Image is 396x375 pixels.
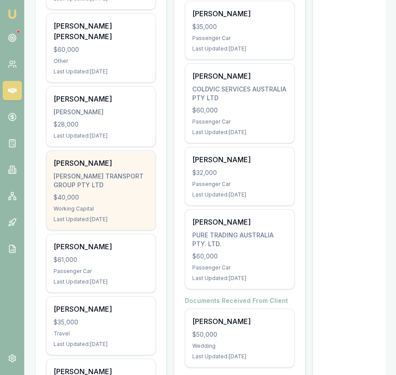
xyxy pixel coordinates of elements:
[54,94,148,104] div: [PERSON_NAME]
[192,85,287,102] div: COLDVIC SERVICES AUSTRALIA PTY LTD
[192,71,287,81] div: [PERSON_NAME]
[192,45,287,52] div: Last Updated: [DATE]
[54,304,148,314] div: [PERSON_NAME]
[54,341,148,348] div: Last Updated: [DATE]
[54,132,148,139] div: Last Updated: [DATE]
[192,330,287,339] div: $50,000
[54,205,148,212] div: Working Capital
[54,120,148,129] div: $28,000
[192,191,287,198] div: Last Updated: [DATE]
[192,8,287,19] div: [PERSON_NAME]
[192,181,287,188] div: Passenger Car
[54,172,148,189] div: [PERSON_NAME] TRANSPORT GROUP PTY LTD
[192,106,287,115] div: $60,000
[192,22,287,31] div: $35,000
[192,353,287,360] div: Last Updated: [DATE]
[192,275,287,282] div: Last Updated: [DATE]
[54,216,148,223] div: Last Updated: [DATE]
[192,342,287,350] div: Wedding
[192,217,287,227] div: [PERSON_NAME]
[192,118,287,125] div: Passenger Car
[192,264,287,271] div: Passenger Car
[54,68,148,75] div: Last Updated: [DATE]
[192,154,287,165] div: [PERSON_NAME]
[185,296,295,305] h4: Documents Received From Client
[54,241,148,252] div: [PERSON_NAME]
[7,9,18,19] img: emu-icon-u.png
[192,35,287,42] div: Passenger Car
[54,45,148,54] div: $60,000
[192,129,287,136] div: Last Updated: [DATE]
[54,330,148,337] div: Travel
[54,158,148,168] div: [PERSON_NAME]
[54,318,148,327] div: $35,000
[54,255,148,264] div: $61,000
[54,58,148,65] div: Other
[54,193,148,202] div: $40,000
[192,231,287,248] div: PURE TRADING AUSTRALIA PTY. LTD.
[192,316,287,327] div: [PERSON_NAME]
[192,252,287,261] div: $60,000
[54,21,148,42] div: [PERSON_NAME] [PERSON_NAME]
[54,268,148,275] div: Passenger Car
[54,108,148,117] div: [PERSON_NAME]
[54,278,148,285] div: Last Updated: [DATE]
[192,168,287,177] div: $32,000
